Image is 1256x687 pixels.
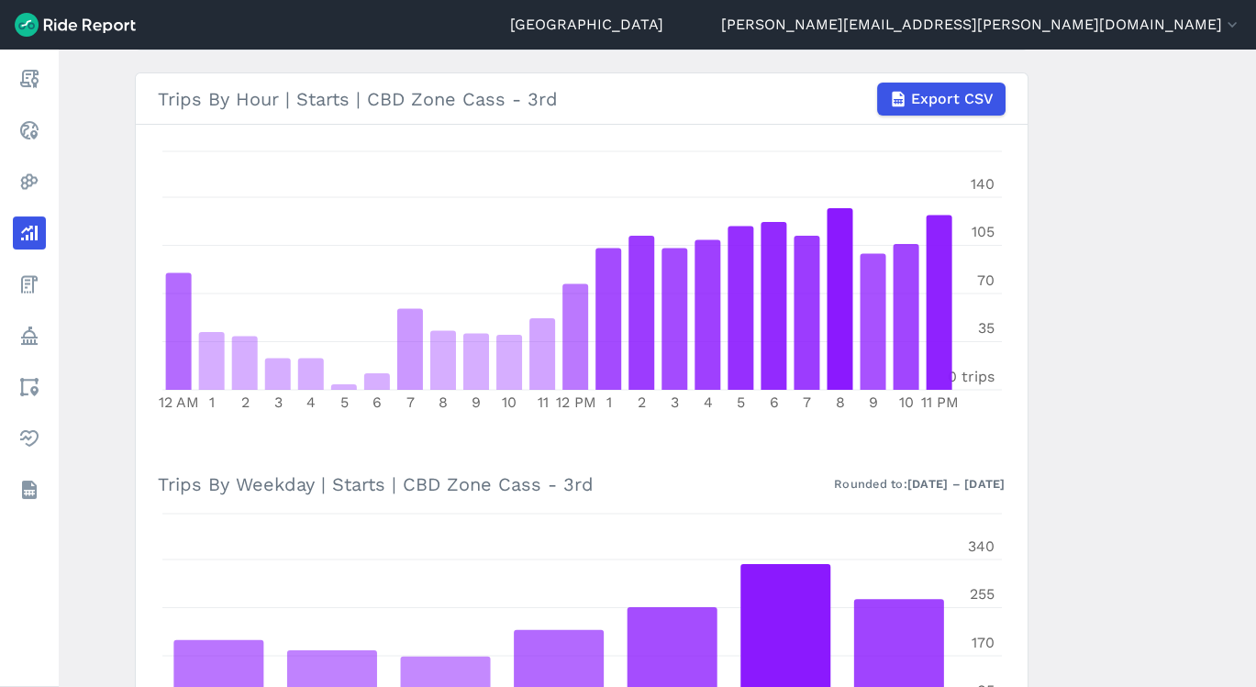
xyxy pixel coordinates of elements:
tspan: 7 [803,393,811,411]
a: [GEOGRAPHIC_DATA] [510,14,663,36]
tspan: 6 [372,393,382,411]
tspan: 1 [209,393,215,411]
tspan: 7 [406,393,414,411]
tspan: 10 [898,393,913,411]
a: Health [13,422,46,455]
div: Rounded to: [834,475,1006,493]
tspan: 340 [968,537,995,555]
a: Realtime [13,114,46,147]
tspan: 1 [606,393,611,411]
tspan: 170 [972,634,995,651]
a: Policy [13,319,46,352]
a: Heatmaps [13,165,46,198]
h3: Trips By Weekday | Starts | CBD Zone Cass - 3rd [158,459,1006,509]
tspan: 9 [472,393,481,411]
tspan: 140 [971,175,995,193]
tspan: 12 AM [159,393,199,411]
tspan: 2 [240,393,249,411]
tspan: 10 [502,393,517,411]
tspan: 35 [978,319,995,337]
tspan: 4 [703,393,712,411]
strong: [DATE] – [DATE] [907,477,1006,491]
tspan: 9 [868,393,877,411]
button: [PERSON_NAME][EMAIL_ADDRESS][PERSON_NAME][DOMAIN_NAME] [721,14,1241,36]
tspan: 11 [537,393,548,411]
a: Fees [13,268,46,301]
a: Datasets [13,473,46,506]
a: Analyze [13,216,46,249]
tspan: 6 [769,393,778,411]
a: Report [13,62,46,95]
span: Export CSV [911,88,994,110]
tspan: 11 PM [920,393,958,411]
tspan: 3 [671,393,679,411]
tspan: 2 [638,393,646,411]
tspan: 105 [972,223,995,240]
tspan: 0 trips [948,368,995,385]
tspan: 5 [737,393,745,411]
div: Trips By Hour | Starts | CBD Zone Cass - 3rd [158,83,1006,116]
tspan: 70 [977,271,995,289]
tspan: 5 [339,393,348,411]
tspan: 3 [273,393,282,411]
tspan: 8 [439,393,448,411]
tspan: 255 [970,585,995,603]
img: Ride Report [15,13,136,37]
tspan: 12 PM [555,393,595,411]
button: Export CSV [877,83,1006,116]
tspan: 8 [835,393,844,411]
a: Areas [13,371,46,404]
tspan: 4 [306,393,316,411]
